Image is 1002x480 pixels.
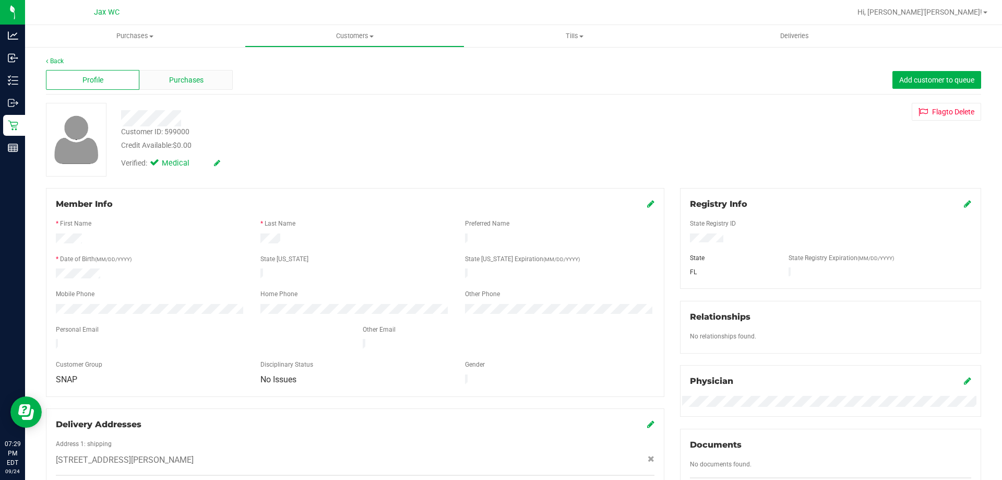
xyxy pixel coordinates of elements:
label: Date of Birth [60,254,132,264]
label: First Name [60,219,91,228]
inline-svg: Outbound [8,98,18,108]
span: Deliveries [766,31,823,41]
div: Verified: [121,158,220,169]
label: Other Phone [465,289,500,299]
inline-svg: Inbound [8,53,18,63]
label: Last Name [265,219,295,228]
span: $0.00 [173,141,192,149]
label: State Registry ID [690,219,736,228]
span: No documents found. [690,461,751,468]
inline-svg: Retail [8,120,18,131]
span: Medical [162,158,204,169]
span: [STREET_ADDRESS][PERSON_NAME] [56,454,194,466]
inline-svg: Reports [8,143,18,153]
label: Disciplinary Status [260,360,313,369]
label: Home Phone [260,289,297,299]
inline-svg: Inventory [8,75,18,86]
div: FL [682,267,781,277]
button: Add customer to queue [892,71,981,89]
label: Mobile Phone [56,289,94,299]
a: Tills [464,25,684,47]
label: No relationships found. [690,332,756,341]
span: Customers [245,31,464,41]
label: Customer Group [56,360,102,369]
div: Customer ID: 599000 [121,126,189,137]
span: Purchases [169,75,204,86]
span: No Issues [260,374,296,384]
a: Customers [245,25,464,47]
div: Credit Available: [121,140,581,151]
a: Back [46,57,64,65]
span: Relationships [690,312,750,322]
inline-svg: Analytics [8,30,18,41]
span: Profile [82,75,103,86]
button: Flagto Delete [912,103,981,121]
span: Add customer to queue [899,76,974,84]
span: Physician [690,376,733,386]
p: 09/24 [5,467,20,475]
span: (MM/DD/YYYY) [543,256,580,262]
span: (MM/DD/YYYY) [95,256,132,262]
label: Personal Email [56,325,99,334]
span: Tills [465,31,684,41]
span: Jax WC [94,8,120,17]
span: Member Info [56,199,113,209]
a: Deliveries [685,25,904,47]
span: (MM/DD/YYYY) [857,255,894,261]
label: Gender [465,360,485,369]
label: State [US_STATE] Expiration [465,254,580,264]
label: State Registry Expiration [789,253,894,263]
label: Preferred Name [465,219,509,228]
span: Hi, [PERSON_NAME]'[PERSON_NAME]! [857,8,982,16]
span: Purchases [25,31,245,41]
a: Purchases [25,25,245,47]
img: user-icon.png [49,113,104,167]
p: 07:29 PM EDT [5,439,20,467]
label: State [US_STATE] [260,254,308,264]
div: State [682,253,781,263]
span: Documents [690,440,742,450]
iframe: Resource center [10,396,42,428]
span: Delivery Addresses [56,419,141,429]
label: Address 1: shipping [56,439,112,449]
span: Registry Info [690,199,747,209]
span: SNAP [56,374,77,384]
label: Other Email [363,325,396,334]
